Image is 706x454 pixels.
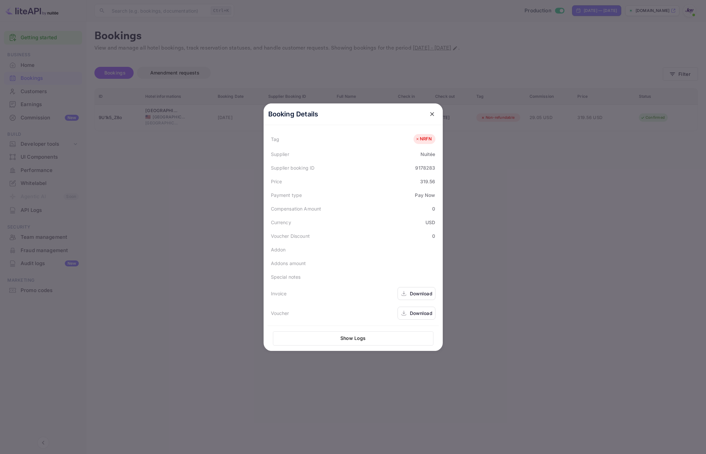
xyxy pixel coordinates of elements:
[271,205,321,212] div: Compensation Amount
[271,232,310,239] div: Voucher Discount
[415,192,435,199] div: Pay Now
[271,151,289,158] div: Supplier
[271,192,302,199] div: Payment type
[268,109,318,119] p: Booking Details
[271,164,315,171] div: Supplier booking ID
[271,219,291,226] div: Currency
[426,108,438,120] button: close
[415,136,432,142] div: NRFN
[432,232,435,239] div: 0
[271,290,287,297] div: Invoice
[432,205,435,212] div: 0
[410,310,432,317] div: Download
[271,310,289,317] div: Voucher
[271,178,282,185] div: Price
[271,246,286,253] div: Addon
[271,273,301,280] div: Special notes
[420,151,435,158] div: Nuitée
[271,136,279,143] div: Tag
[410,290,432,297] div: Download
[425,219,435,226] div: USD
[273,331,433,346] button: Show Logs
[271,260,306,267] div: Addons amount
[415,164,435,171] div: 9178283
[420,178,435,185] div: 319.56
